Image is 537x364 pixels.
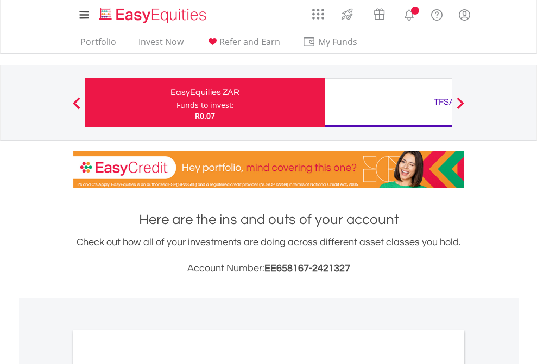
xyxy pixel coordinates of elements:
img: EasyEquities_Logo.png [97,7,211,24]
a: Invest Now [134,36,188,53]
a: My Profile [451,3,478,27]
span: My Funds [302,35,374,49]
h1: Here are the ins and outs of your account [73,210,464,229]
button: Previous [66,103,87,113]
a: Portfolio [76,36,121,53]
a: FAQ's and Support [423,3,451,24]
span: Refer and Earn [219,36,280,48]
img: thrive-v2.svg [338,5,356,23]
a: Refer and Earn [201,36,285,53]
a: Vouchers [363,3,395,23]
h3: Account Number: [73,261,464,276]
img: EasyCredit Promotion Banner [73,151,464,188]
a: AppsGrid [305,3,331,20]
button: Next [450,103,471,113]
a: Home page [95,3,211,24]
div: Check out how all of your investments are doing across different asset classes you hold. [73,235,464,276]
div: EasyEquities ZAR [92,85,318,100]
div: Funds to invest: [176,100,234,111]
span: R0.07 [195,111,215,121]
a: Notifications [395,3,423,24]
img: grid-menu-icon.svg [312,8,324,20]
span: EE658167-2421327 [264,263,350,273]
img: vouchers-v2.svg [370,5,388,23]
